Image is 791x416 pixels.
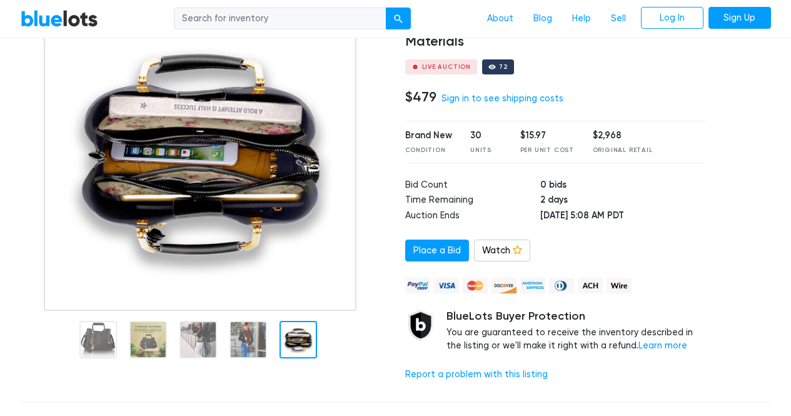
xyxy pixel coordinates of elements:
div: Units [470,146,501,155]
a: Learn more [638,340,687,351]
a: Sign Up [708,7,771,29]
h4: $479 [405,89,436,105]
input: Search for inventory [174,8,386,30]
a: Place a Bid [405,240,469,262]
a: Sell [601,7,636,31]
td: 2 days [540,193,707,209]
a: Blog [523,7,562,31]
img: buyer_protection_shield-3b65640a83011c7d3ede35a8e5a80bfdfaa6a97447f0071c1475b91a4b0b3d01.png [405,310,436,341]
a: Sign in to see shipping costs [441,93,563,104]
div: $2,968 [593,129,653,143]
a: Help [562,7,601,31]
div: You are guaranteed to receive the inventory described in the listing or we'll make it right with ... [446,310,707,353]
img: mastercard-42073d1d8d11d6635de4c079ffdb20a4f30a903dc55d1612383a1b395dd17f39.png [463,278,488,293]
div: Condition [405,146,452,155]
a: About [477,7,523,31]
img: paypal_credit-80455e56f6e1299e8d57f40c0dcee7b8cd4ae79b9eccbfc37e2480457ba36de9.png [405,278,430,293]
div: 72 [499,64,508,70]
img: ach-b7992fed28a4f97f893c574229be66187b9afb3f1a8d16a4691d3d3140a8ab00.png [578,278,603,293]
td: Auction Ends [405,209,540,225]
a: BlueLots [21,9,98,28]
a: Watch [474,240,530,262]
img: visa-79caf175f036a155110d1892330093d4c38f53c55c9ec9e2c3a54a56571784bb.png [434,278,459,293]
td: 0 bids [540,178,707,194]
td: Bid Count [405,178,540,194]
td: Time Remaining [405,193,540,209]
div: $15.97 [520,129,574,143]
div: Per Unit Cost [520,146,574,155]
img: american_express-ae2a9f97a040b4b41f6397f7637041a5861d5f99d0716c09922aba4e24c8547d.png [520,278,545,293]
div: Live Auction [422,64,471,70]
td: [DATE] 5:08 AM PDT [540,209,707,225]
img: discover-82be18ecfda2d062aad2762c1ca80e2d36a4073d45c9e0ffae68cd515fbd3d32.png [491,278,516,293]
div: Brand New [405,129,452,143]
a: Report a problem with this listing [405,369,548,380]
img: wire-908396882fe19aaaffefbd8e17b12f2f29708bd78693273c0e28e3a24408487f.png [607,278,632,293]
h5: BlueLots Buyer Protection [446,310,707,323]
a: Log In [641,7,703,29]
img: diners_club-c48f30131b33b1bb0e5d0e2dbd43a8bea4cb12cb2961413e2f4250e06c020426.png [549,278,574,293]
div: Original Retail [593,146,653,155]
div: 30 [470,129,501,143]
